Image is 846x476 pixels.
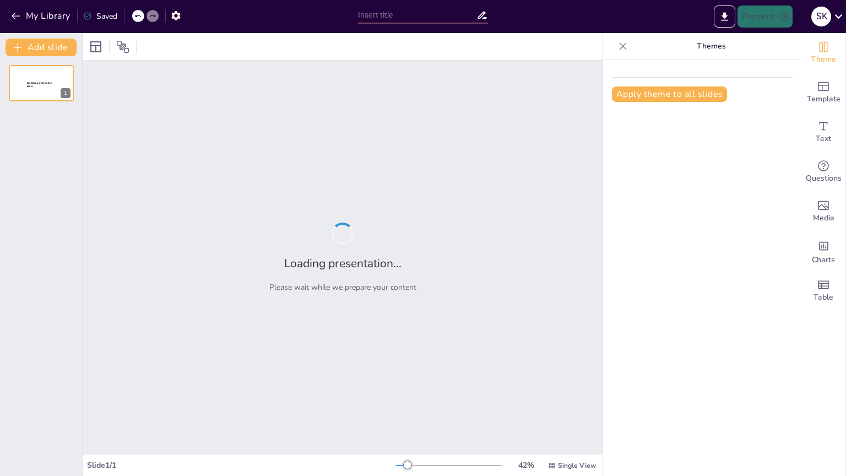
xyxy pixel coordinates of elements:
[513,460,539,470] div: 42 %
[87,38,105,56] div: Layout
[87,460,396,470] div: Slide 1 / 1
[116,40,129,53] span: Position
[737,6,793,28] button: Present
[9,65,74,101] div: 1
[801,33,845,73] div: Change the overall theme
[811,7,831,26] div: s k
[558,461,596,470] span: Single View
[801,271,845,311] div: Add a table
[269,282,416,293] p: Please wait while we prepare your content
[801,112,845,152] div: Add text boxes
[811,53,836,66] span: Theme
[632,33,790,59] p: Themes
[811,6,831,28] button: s k
[801,73,845,112] div: Add ready made slides
[83,11,117,21] div: Saved
[6,39,77,56] button: Add slide
[61,88,70,98] div: 1
[27,82,52,88] span: Sendsteps presentation editor
[801,231,845,271] div: Add charts and graphs
[612,86,727,102] button: Apply theme to all slides
[284,256,402,271] h2: Loading presentation...
[801,152,845,192] div: Get real-time input from your audience
[801,192,845,231] div: Add images, graphics, shapes or video
[358,7,476,23] input: Insert title
[714,6,735,28] button: Export to PowerPoint
[814,291,833,304] span: Table
[806,172,842,185] span: Questions
[812,254,835,266] span: Charts
[816,133,831,145] span: Text
[813,212,834,224] span: Media
[807,93,840,105] span: Template
[8,7,75,25] button: My Library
